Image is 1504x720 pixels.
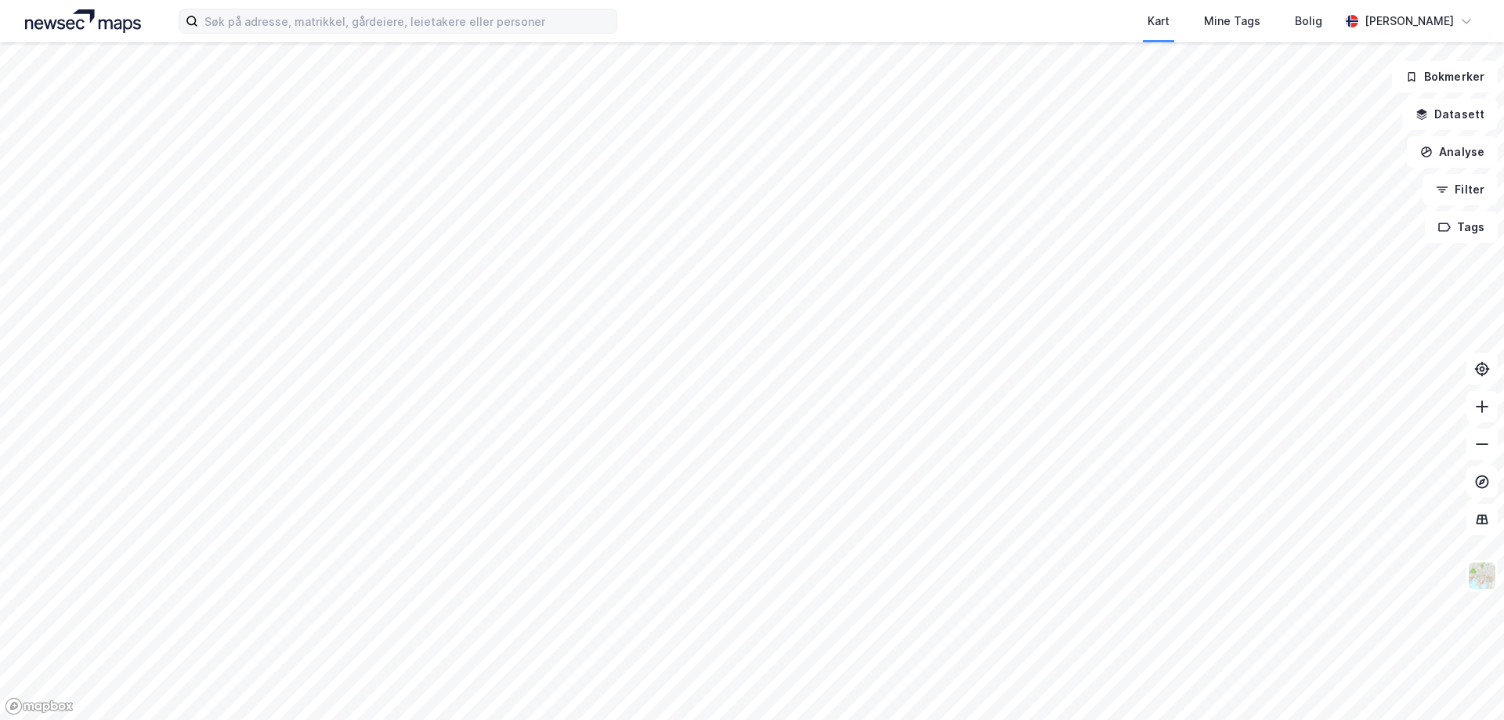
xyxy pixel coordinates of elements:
[1426,645,1504,720] iframe: Chat Widget
[1295,12,1322,31] div: Bolig
[198,9,616,33] input: Søk på adresse, matrikkel, gårdeiere, leietakere eller personer
[1148,12,1170,31] div: Kart
[1204,12,1260,31] div: Mine Tags
[25,9,141,33] img: logo.a4113a55bc3d86da70a041830d287a7e.svg
[1365,12,1454,31] div: [PERSON_NAME]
